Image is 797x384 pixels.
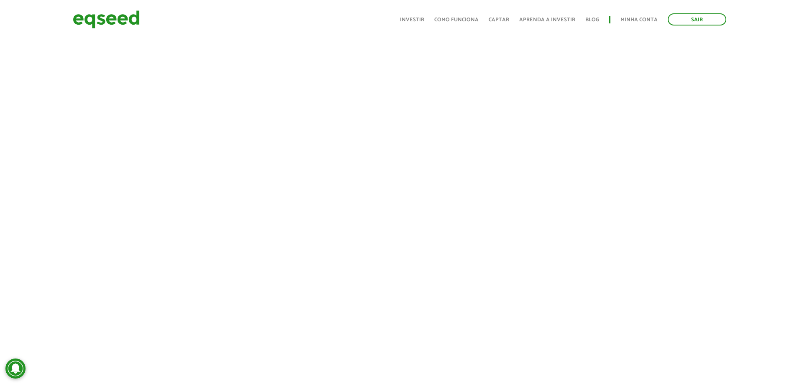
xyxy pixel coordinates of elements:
a: Minha conta [620,17,658,23]
a: Aprenda a investir [519,17,575,23]
a: Investir [400,17,424,23]
a: Blog [585,17,599,23]
a: Como funciona [434,17,479,23]
a: Sair [668,13,726,25]
a: Captar [489,17,509,23]
img: EqSeed [73,8,140,31]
